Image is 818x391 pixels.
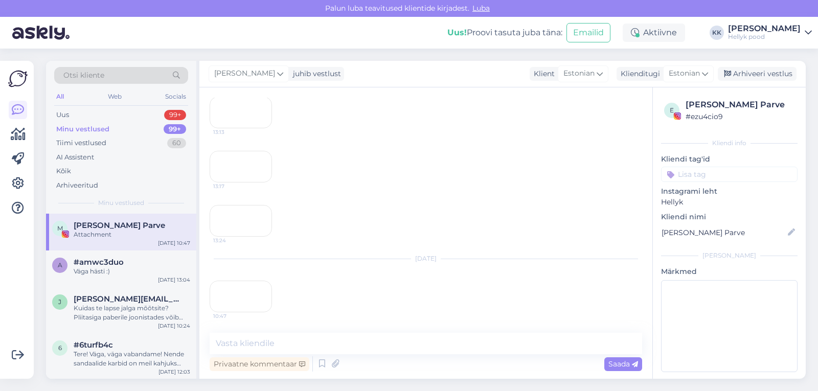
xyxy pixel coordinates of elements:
div: Tiimi vestlused [56,138,106,148]
div: Socials [163,90,188,103]
div: Privaatne kommentaar [210,357,309,371]
button: Emailid [566,23,610,42]
div: # ezu4cio9 [686,111,794,122]
p: Märkmed [661,266,798,277]
span: Mari Ojasaar Parve [74,221,165,230]
div: 99+ [164,110,186,120]
input: Lisa tag [661,167,798,182]
p: Instagrami leht [661,186,798,197]
p: Kliendi tag'id [661,154,798,165]
input: Lisa nimi [662,227,786,238]
span: 10:47 [213,312,252,320]
span: M [57,224,63,232]
b: Uus! [447,28,467,37]
span: Otsi kliente [63,70,104,81]
div: [PERSON_NAME] [728,25,801,33]
div: 60 [167,138,186,148]
span: Estonian [669,68,700,79]
div: Hellyk pood [728,33,801,41]
div: Kliendi info [661,139,798,148]
span: johanna.heinmaa@gmail.com [74,294,180,304]
span: Saada [608,359,638,369]
div: [DATE] [210,254,642,263]
div: Arhiveeri vestlus [718,67,797,81]
div: [PERSON_NAME] Parve [686,99,794,111]
div: Tere! Väga, väga vabandame! Nende sandaalide karbid on meil kahjuks kuidagi sassi läinud. [PERSON... [74,350,190,368]
div: [DATE] 10:24 [158,322,190,330]
span: #amwc3duo [74,258,124,267]
div: AI Assistent [56,152,94,163]
div: Attachment [74,230,190,239]
div: Aktiivne [623,24,685,42]
div: Minu vestlused [56,124,109,134]
div: Arhiveeritud [56,180,98,191]
div: Klient [530,68,555,79]
div: Web [106,90,124,103]
img: Askly Logo [8,69,28,88]
div: Klienditugi [617,68,660,79]
span: Minu vestlused [98,198,144,208]
div: [PERSON_NAME] [661,251,798,260]
div: All [54,90,66,103]
span: #6turfb4c [74,340,113,350]
span: Estonian [563,68,595,79]
div: juhib vestlust [289,68,341,79]
span: 13:17 [213,182,252,190]
div: [DATE] 12:03 [158,368,190,376]
span: j [58,298,61,306]
div: Proovi tasuta juba täna: [447,27,562,39]
div: Uus [56,110,69,120]
span: 13:13 [213,128,252,136]
div: Väga hästi :) [74,267,190,276]
p: Hellyk [661,197,798,208]
span: 6 [58,344,62,352]
a: [PERSON_NAME]Hellyk pood [728,25,812,41]
div: [DATE] 10:47 [158,239,190,247]
div: Kuidas te lapse jalga mõõtsite? Pliitasiga paberile joonistades võib tulla suurusele lausa 0,5cm ... [74,304,190,322]
span: Luba [469,4,493,13]
div: 99+ [164,124,186,134]
div: Kõik [56,166,71,176]
span: a [58,261,62,269]
span: 13:24 [213,237,252,244]
span: [PERSON_NAME] [214,68,275,79]
div: KK [710,26,724,40]
p: Kliendi nimi [661,212,798,222]
div: [DATE] 13:04 [158,276,190,284]
span: e [670,106,674,114]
